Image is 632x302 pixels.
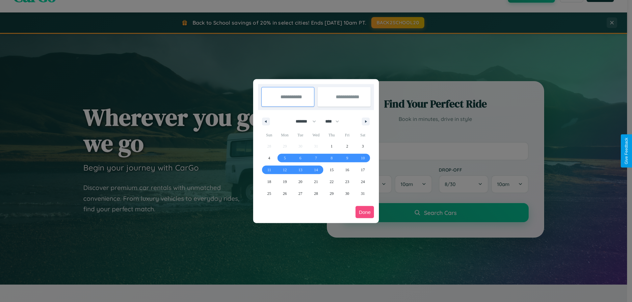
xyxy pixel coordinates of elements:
span: Wed [308,130,324,140]
div: Give Feedback [624,138,629,164]
span: 22 [329,176,333,188]
span: 8 [330,152,332,164]
span: 25 [267,188,271,199]
button: 11 [261,164,277,176]
span: 4 [268,152,270,164]
button: 9 [339,152,355,164]
button: 30 [339,188,355,199]
span: 28 [314,188,318,199]
button: 5 [277,152,292,164]
button: 19 [277,176,292,188]
span: 2 [346,140,348,152]
button: 29 [324,188,339,199]
span: Tue [293,130,308,140]
button: Done [355,206,374,218]
button: 31 [355,188,371,199]
button: 12 [277,164,292,176]
span: 24 [361,176,365,188]
span: 1 [330,140,332,152]
span: Fri [339,130,355,140]
span: 12 [283,164,287,176]
span: Thu [324,130,339,140]
button: 21 [308,176,324,188]
button: 27 [293,188,308,199]
span: 9 [346,152,348,164]
span: Mon [277,130,292,140]
span: 23 [345,176,349,188]
span: 18 [267,176,271,188]
span: 11 [267,164,271,176]
button: 13 [293,164,308,176]
button: 14 [308,164,324,176]
button: 23 [339,176,355,188]
span: 26 [283,188,287,199]
span: Sat [355,130,371,140]
button: 10 [355,152,371,164]
span: 16 [345,164,349,176]
span: 19 [283,176,287,188]
button: 3 [355,140,371,152]
button: 24 [355,176,371,188]
span: 30 [345,188,349,199]
span: 7 [315,152,317,164]
span: 21 [314,176,318,188]
button: 26 [277,188,292,199]
span: 17 [361,164,365,176]
button: 7 [308,152,324,164]
button: 8 [324,152,339,164]
span: 27 [299,188,303,199]
button: 20 [293,176,308,188]
button: 17 [355,164,371,176]
button: 16 [339,164,355,176]
span: Sun [261,130,277,140]
span: 14 [314,164,318,176]
button: 28 [308,188,324,199]
span: 6 [300,152,302,164]
button: 25 [261,188,277,199]
button: 18 [261,176,277,188]
span: 31 [361,188,365,199]
span: 15 [329,164,333,176]
span: 29 [329,188,333,199]
span: 10 [361,152,365,164]
button: 4 [261,152,277,164]
button: 1 [324,140,339,152]
button: 2 [339,140,355,152]
span: 20 [299,176,303,188]
button: 15 [324,164,339,176]
span: 5 [284,152,286,164]
button: 6 [293,152,308,164]
button: 22 [324,176,339,188]
span: 3 [362,140,364,152]
span: 13 [299,164,303,176]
